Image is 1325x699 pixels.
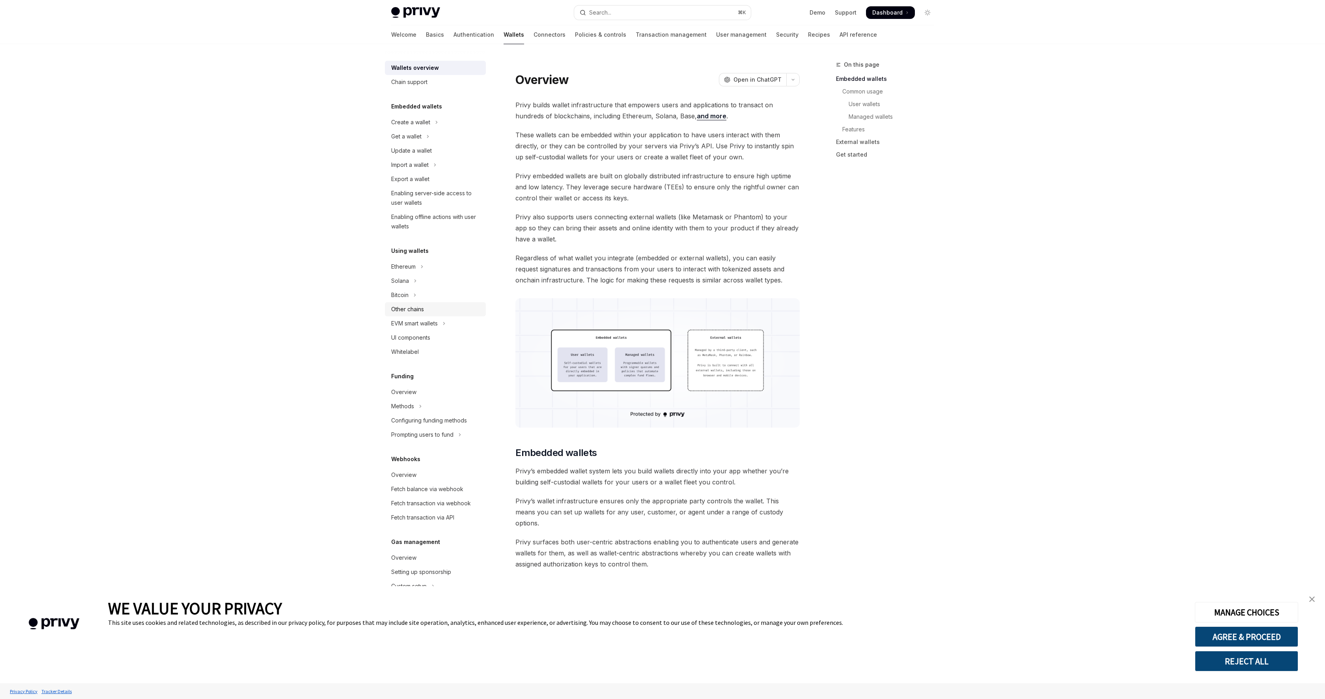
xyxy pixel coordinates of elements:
[1195,602,1298,622] button: MANAGE CHOICES
[636,25,707,44] a: Transaction management
[385,274,486,288] button: Toggle Solana section
[515,536,800,570] span: Privy surfaces both user-centric abstractions enabling you to authenticate users and generate wal...
[391,387,416,397] div: Overview
[515,73,569,87] h1: Overview
[1309,596,1315,602] img: close banner
[391,416,467,425] div: Configuring funding methods
[515,252,800,286] span: Regardless of what wallet you integrate (embedded or external wallets), you can easily request si...
[697,112,726,120] a: and more
[385,510,486,525] a: Fetch transaction via API
[515,465,800,488] span: Privy’s embedded wallet system lets you build wallets directly into your app whether you’re build...
[719,73,786,86] button: Open in ChatGPT
[385,413,486,428] a: Configuring funding methods
[385,551,486,565] a: Overview
[391,63,439,73] div: Wallets overview
[391,553,416,563] div: Overview
[391,174,429,184] div: Export a wallet
[385,496,486,510] a: Fetch transaction via webhook
[836,148,940,161] a: Get started
[534,25,565,44] a: Connectors
[921,6,934,19] button: Toggle dark mode
[385,144,486,158] a: Update a wallet
[866,6,915,19] a: Dashboard
[391,212,481,231] div: Enabling offline actions with user wallets
[808,25,830,44] a: Recipes
[391,262,416,271] div: Ethereum
[385,565,486,579] a: Setting up sponsorship
[836,98,940,110] a: User wallets
[385,129,486,144] button: Toggle Get a wallet section
[391,402,414,411] div: Methods
[391,430,453,439] div: Prompting users to fund
[391,189,481,207] div: Enabling server-side access to user wallets
[385,158,486,172] button: Toggle Import a wallet section
[1304,591,1320,607] a: close banner
[836,123,940,136] a: Features
[391,290,409,300] div: Bitcoin
[8,684,39,698] a: Privacy Policy
[391,146,432,155] div: Update a wallet
[1195,651,1298,671] button: REJECT ALL
[385,428,486,442] button: Toggle Prompting users to fund section
[589,8,611,17] div: Search...
[391,305,424,314] div: Other chains
[515,99,800,121] span: Privy builds wallet infrastructure that empowers users and applications to transact on hundreds o...
[385,288,486,302] button: Toggle Bitcoin section
[872,9,903,17] span: Dashboard
[391,484,463,494] div: Fetch balance via webhook
[108,598,282,619] span: WE VALUE YOUR PRIVACY
[391,372,414,381] h5: Funding
[836,73,940,85] a: Embedded wallets
[391,246,429,256] h5: Using wallets
[391,499,471,508] div: Fetch transaction via webhook
[391,276,409,286] div: Solana
[391,118,430,127] div: Create a wallet
[391,333,430,342] div: UI components
[391,454,420,464] h5: Webhooks
[385,302,486,316] a: Other chains
[385,260,486,274] button: Toggle Ethereum section
[515,447,597,459] span: Embedded wallets
[716,25,767,44] a: User management
[515,495,800,529] span: Privy’s wallet infrastructure ensures only the appropriate party controls the wallet. This means ...
[391,567,451,577] div: Setting up sponsorship
[385,75,486,89] a: Chain support
[574,6,751,20] button: Open search
[385,385,486,399] a: Overview
[810,9,825,17] a: Demo
[385,115,486,129] button: Toggle Create a wallet section
[453,25,494,44] a: Authentication
[733,76,782,84] span: Open in ChatGPT
[836,110,940,123] a: Managed wallets
[515,211,800,245] span: Privy also supports users connecting external wallets (like Metamask or Phantom) to your app so t...
[385,172,486,186] a: Export a wallet
[515,298,800,428] img: images/walletoverview.png
[391,102,442,111] h5: Embedded wallets
[738,9,746,16] span: ⌘ K
[504,25,524,44] a: Wallets
[836,85,940,98] a: Common usage
[391,513,454,522] div: Fetch transaction via API
[385,482,486,496] a: Fetch balance via webhook
[844,60,879,69] span: On this page
[515,129,800,163] span: These wallets can be embedded within your application to have users interact with them directly, ...
[391,347,419,357] div: Whitelabel
[385,345,486,359] a: Whitelabel
[12,607,96,641] img: company logo
[385,61,486,75] a: Wallets overview
[391,537,440,547] h5: Gas management
[391,132,422,141] div: Get a wallet
[391,470,416,480] div: Overview
[840,25,877,44] a: API reference
[39,684,74,698] a: Tracker Details
[385,468,486,482] a: Overview
[391,77,427,87] div: Chain support
[836,136,940,148] a: External wallets
[391,319,438,328] div: EVM smart wallets
[426,25,444,44] a: Basics
[391,581,427,591] div: Custom setup
[385,210,486,234] a: Enabling offline actions with user wallets
[1195,626,1298,647] button: AGREE & PROCEED
[385,399,486,413] button: Toggle Methods section
[776,25,799,44] a: Security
